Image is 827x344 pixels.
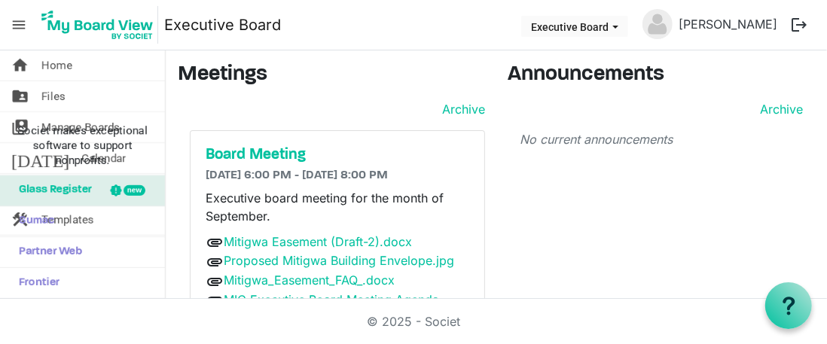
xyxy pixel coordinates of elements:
[673,9,783,39] a: [PERSON_NAME]
[508,62,815,88] h3: Announcements
[164,10,281,40] a: Executive Board
[5,11,33,39] span: menu
[37,6,158,44] img: My Board View Logo
[224,234,412,249] a: Mitigwa Easement (Draft-2).docx
[37,6,164,44] a: My Board View Logo
[11,268,60,298] span: Frontier
[642,9,673,39] img: no-profile-picture.svg
[124,185,145,196] div: new
[783,9,815,41] button: logout
[224,253,454,268] a: Proposed Mitigwa Building Envelope.jpg
[206,146,469,164] a: Board Meeting
[11,81,29,111] span: folder_shared
[367,314,460,329] a: © 2025 - Societ
[11,175,92,205] span: Glass Register
[41,112,120,142] span: Manage Boards
[224,272,395,288] a: Mitigwa_Easement_FAQ_.docx
[206,253,224,271] span: attachment
[206,272,224,291] span: attachment
[206,291,224,309] span: attachment
[11,237,82,267] span: Partner Web
[178,62,485,88] h3: Meetings
[206,233,224,251] span: attachment
[11,50,29,81] span: home
[520,130,803,148] p: No current announcements
[436,100,485,118] a: Archive
[41,50,72,81] span: Home
[11,206,54,236] span: Sumac
[521,16,628,37] button: Executive Board dropdownbutton
[206,189,469,225] p: Executive board meeting for the month of September.
[41,81,66,111] span: Files
[206,292,448,327] a: MIC Executive Board Meeting Agenda - [DATE].pdf
[11,112,29,142] span: switch_account
[7,123,158,168] span: Societ makes exceptional software to support nonprofits.
[206,169,469,183] h6: [DATE] 6:00 PM - [DATE] 8:00 PM
[754,100,803,118] a: Archive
